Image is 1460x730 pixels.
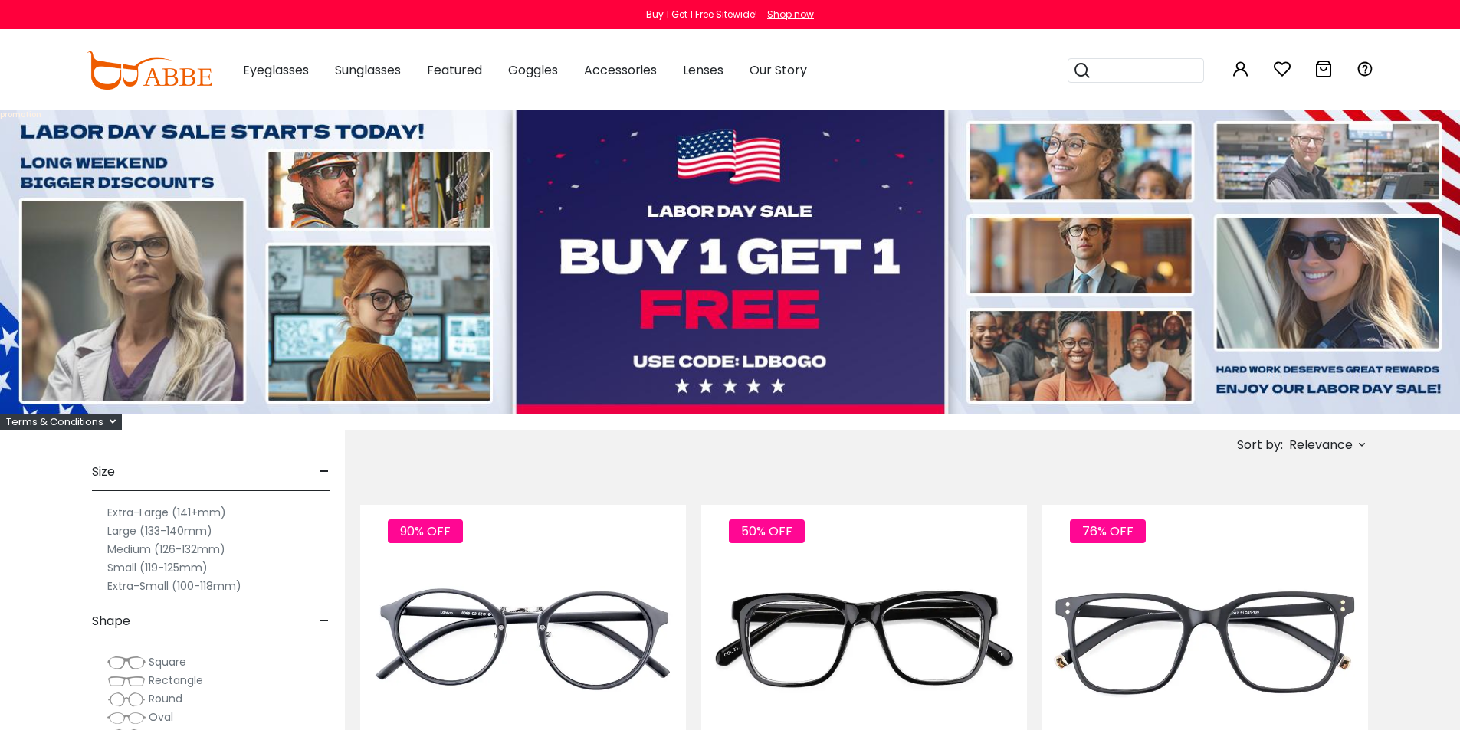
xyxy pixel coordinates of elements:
img: Matte-black Youngitive - Plastic ,Adjust Nose Pads [360,560,686,723]
label: Extra-Large (141+mm) [107,503,226,522]
span: - [320,603,330,640]
span: Size [92,453,115,490]
span: Accessories [584,61,657,79]
div: Shop now [767,8,814,21]
a: Shop now [760,8,814,21]
img: Matte-black Nocan - TR ,Universal Bridge Fit [1042,560,1368,723]
span: Relevance [1289,431,1353,459]
label: Medium (126-132mm) [107,540,225,558]
img: Round.png [107,692,146,707]
span: Rectangle [149,673,203,688]
span: Square [149,654,186,669]
label: Extra-Small (100-118mm) [107,577,241,595]
span: Shape [92,603,130,640]
label: Small (119-125mm) [107,558,208,577]
span: Sort by: [1237,436,1283,453]
img: abbeglasses.com [87,51,212,90]
span: Round [149,691,182,706]
span: Eyeglasses [243,61,309,79]
span: Our Story [750,61,807,79]
span: Goggles [508,61,558,79]
img: Oval.png [107,710,146,725]
span: Lenses [683,61,723,79]
img: Rectangle.png [107,673,146,689]
span: 90% OFF [388,519,463,543]
img: Gun Laya - Plastic ,Universal Bridge Fit [701,560,1027,723]
span: 76% OFF [1070,519,1146,543]
span: - [320,453,330,490]
img: Square.png [107,655,146,670]
span: 50% OFF [729,519,805,543]
span: Sunglasses [335,61,401,79]
label: Large (133-140mm) [107,522,212,540]
span: Oval [149,709,173,725]
span: Featured [427,61,482,79]
div: Buy 1 Get 1 Free Sitewide! [646,8,757,21]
